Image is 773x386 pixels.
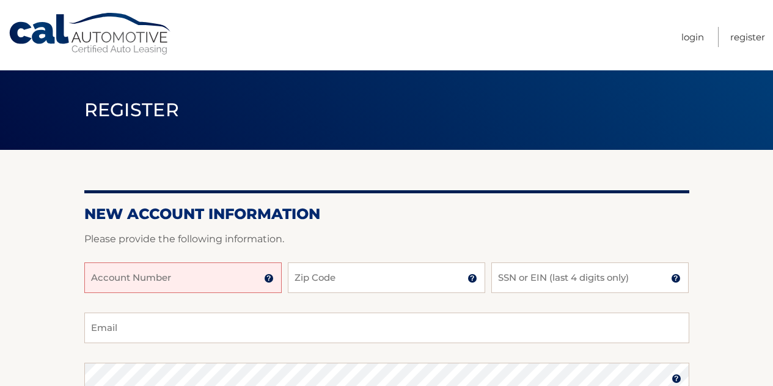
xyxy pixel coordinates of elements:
[671,273,681,283] img: tooltip.svg
[84,98,180,121] span: Register
[730,27,765,47] a: Register
[8,12,173,56] a: Cal Automotive
[672,374,681,384] img: tooltip.svg
[84,262,282,293] input: Account Number
[681,27,704,47] a: Login
[467,273,477,283] img: tooltip.svg
[84,231,689,248] p: Please provide the following information.
[84,205,689,223] h2: New Account Information
[288,262,485,293] input: Zip Code
[264,273,274,283] img: tooltip.svg
[491,262,689,293] input: SSN or EIN (last 4 digits only)
[84,313,689,343] input: Email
